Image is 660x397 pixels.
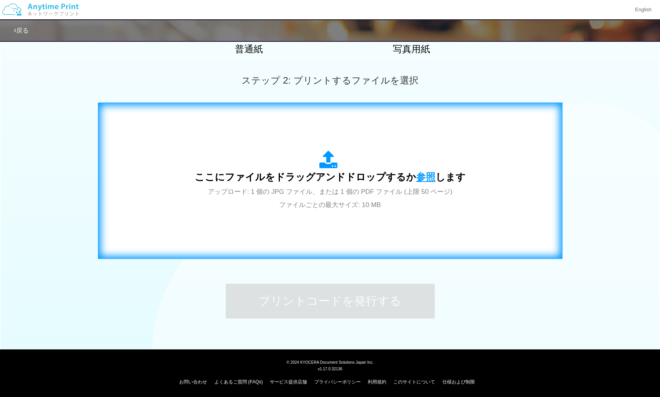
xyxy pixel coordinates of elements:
[416,171,435,182] span: 参照
[442,379,475,385] a: 仕様および制限
[226,284,435,318] button: プリントコードを発行する
[318,366,342,371] span: v1.17.0.32136
[344,44,479,54] h2: 写真用紙
[393,379,435,385] a: このサイトについて
[314,379,361,385] a: プライバシーポリシー
[208,188,453,209] span: アップロード: 1 個の JPG ファイル、または 1 個の PDF ファイル (上限 50 ページ) ファイルごとの最大サイズ: 10 MB
[179,379,207,385] a: お問い合わせ
[242,75,418,86] span: ステップ 2: プリントするファイルを選択
[286,359,374,364] span: © 2024 KYOCERA Document Solutions Japan Inc.
[368,379,386,385] a: 利用規約
[270,379,307,385] a: サービス提供店舗
[14,27,29,34] a: 戻る
[214,379,263,385] a: よくあるご質問 (FAQs)
[195,171,466,182] span: ここにファイルをドラッグアンドドロップするか します
[181,44,317,54] h2: 普通紙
